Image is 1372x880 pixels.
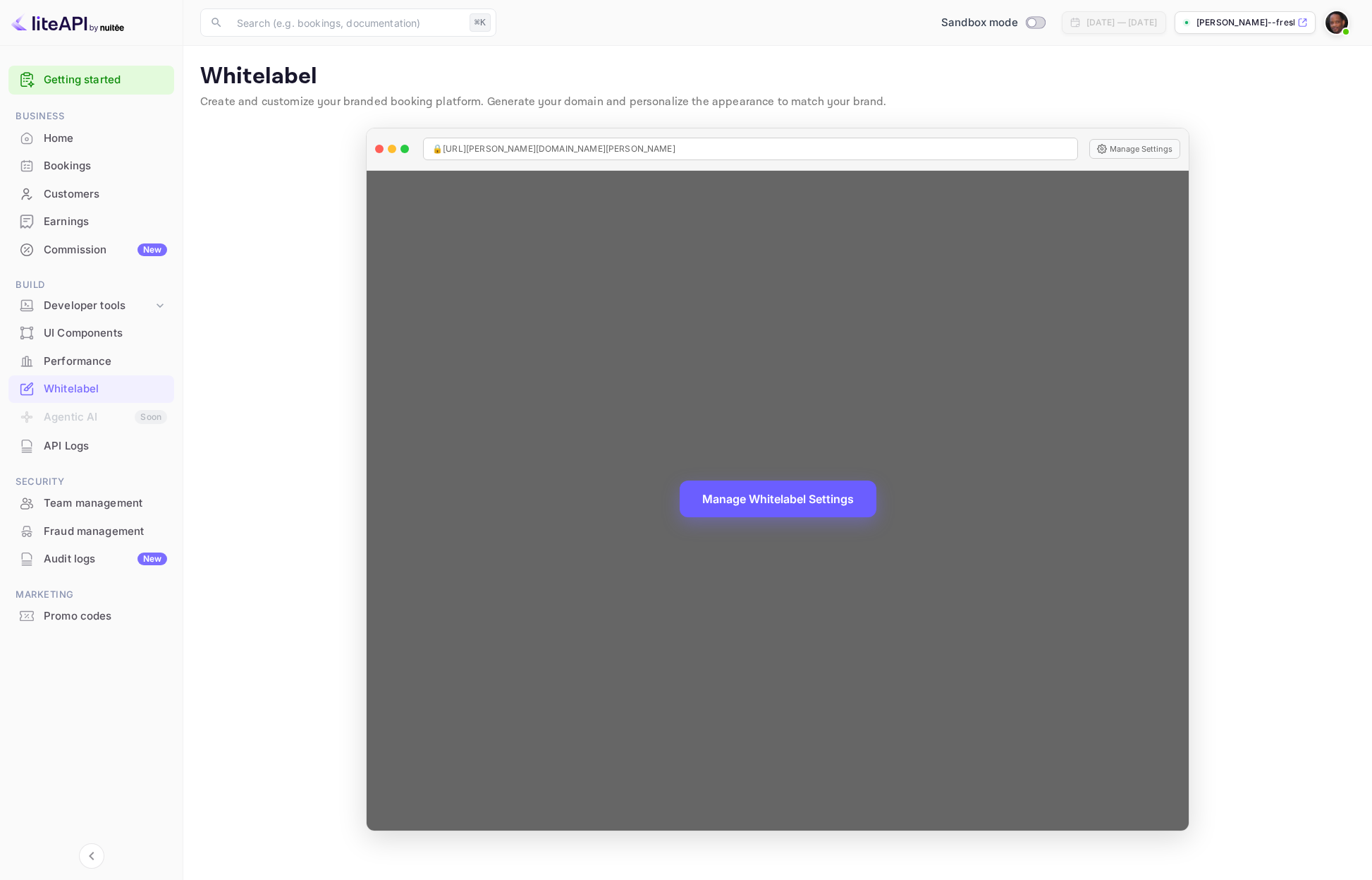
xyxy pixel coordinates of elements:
div: API Logs [8,433,174,460]
p: [PERSON_NAME]--fresh--[PERSON_NAME]-1z... [1196,16,1294,29]
a: Promo codes [8,603,174,629]
div: CommissionNew [8,236,174,264]
div: Performance [44,354,167,370]
a: Bookings [8,152,174,179]
div: API Logs [44,438,167,454]
div: Promo codes [8,603,174,630]
div: Team management [44,495,167,512]
button: Manage Settings [1089,139,1180,159]
div: Team management [8,490,174,517]
img: LiteAPI logo [11,11,124,34]
div: UI Components [8,320,174,347]
span: 🔒 [URL][PERSON_NAME][DOMAIN_NAME][PERSON_NAME] [432,143,675,155]
div: Bookings [8,152,174,180]
div: Bookings [44,158,167,174]
span: Security [8,474,174,490]
div: New [137,553,167,565]
div: Whitelabel [8,375,174,403]
div: Earnings [8,208,174,236]
div: Whitelabel [44,381,167,397]
a: Earnings [8,208,174,234]
a: Audit logsNew [8,546,174,572]
div: [DATE] — [DATE] [1086,16,1157,29]
div: Audit logs [44,551,167,567]
div: UI Components [44,325,167,342]
div: ⌘K [470,13,491,32]
div: Customers [44,186,167,203]
span: Build [8,277,174,293]
div: Commission [44,242,167,258]
span: Marketing [8,587,174,603]
a: UI Components [8,320,174,346]
div: Getting started [8,66,174,95]
div: Switch to Production mode [936,15,1051,31]
a: Performance [8,348,174,374]
button: Manage Whitelabel Settings [680,481,876,517]
div: Earnings [44,214,167,230]
img: Larry “Fresh” Scott [1325,11,1348,34]
div: Customers [8,181,174,208]
span: Business [8,109,174,124]
a: Team management [8,490,174,516]
a: Whitelabel [8,375,174,402]
p: Create and customize your branded booking platform. Generate your domain and personalize the appe... [200,94,1355,111]
a: Home [8,125,174,151]
a: API Logs [8,433,174,459]
a: Fraud management [8,518,174,544]
div: Fraud management [44,524,167,540]
div: Home [44,131,167,147]
div: Developer tools [8,294,174,318]
div: Fraud management [8,518,174,546]
div: Promo codes [44,608,167,625]
button: Collapse navigation [79,843,104,869]
a: CommissionNew [8,236,174,263]
div: Developer tools [44,298,153,314]
p: Whitelabel [200,63,1355,91]
div: Home [8,125,174,152]
div: New [137,243,167,256]
input: Search (e.g. bookings, documentation) [228,8,464,37]
a: Getting started [44,72,167,88]
div: Performance [8,348,174,375]
span: Sandbox mode [941,15,1018,31]
a: Customers [8,181,174,207]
